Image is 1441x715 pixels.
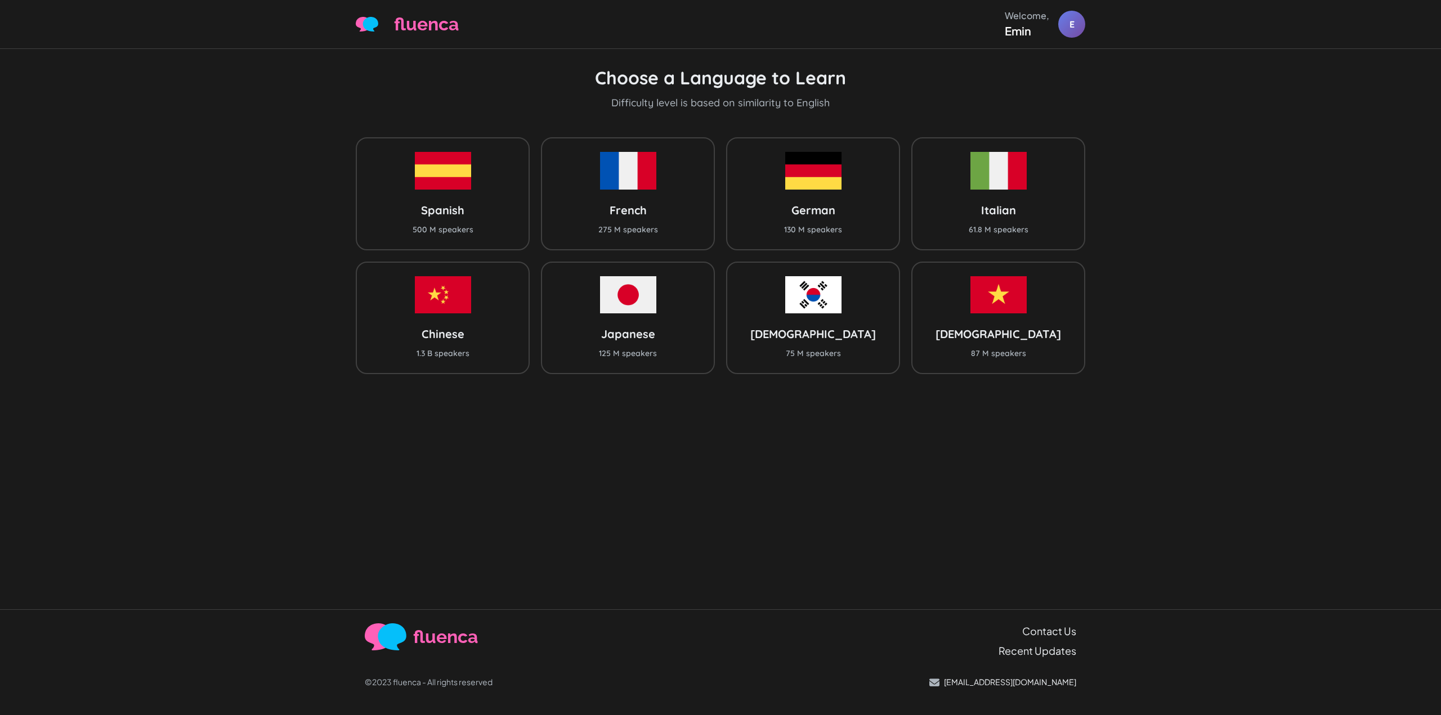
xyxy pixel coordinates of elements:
div: 61.8 M speakers [969,224,1028,236]
div: Emin [1005,23,1049,39]
div: 1.3 B speakers [417,348,469,359]
div: 275 M speakers [598,224,658,236]
a: Japanese125 M speakers [541,262,715,374]
div: 130 M speakers [784,224,842,236]
a: Spanish500 M speakers [356,137,530,250]
p: ©2023 fluenca - All rights reserved [365,676,493,688]
h3: [DEMOGRAPHIC_DATA] [750,327,876,341]
h3: Chinese [417,327,469,341]
a: German130 M speakers [726,137,900,250]
img: south-korea.png [785,276,842,313]
img: italy.png [970,152,1027,189]
img: japan.png [600,276,656,313]
h3: Spanish [413,203,473,217]
img: vietnam.png [970,276,1027,313]
h3: German [784,203,842,217]
p: Difficulty level is based on similarity to English [356,95,1085,110]
span: fluenca [413,623,478,650]
img: spain.png [415,152,471,189]
a: Chinese1.3 B speakers [356,262,530,374]
p: [EMAIL_ADDRESS][DOMAIN_NAME] [944,676,1076,688]
a: [DEMOGRAPHIC_DATA]75 M speakers [726,262,900,374]
div: 87 M speakers [936,348,1061,359]
img: germany.png [785,152,842,189]
img: france.png [600,152,656,189]
a: Contact Us [1022,623,1076,638]
div: 500 M speakers [413,224,473,236]
img: china.png [415,276,471,313]
span: fluenca [394,11,459,38]
div: E [1058,11,1085,38]
a: [EMAIL_ADDRESS][DOMAIN_NAME] [929,676,1076,688]
h3: French [598,203,658,217]
a: [DEMOGRAPHIC_DATA]87 M speakers [911,262,1085,374]
h1: Choose a Language to Learn [356,67,1085,88]
h3: Japanese [599,327,657,341]
div: 125 M speakers [599,348,657,359]
a: Recent Updates [999,643,1076,658]
a: Italian61.8 M speakers [911,137,1085,250]
h3: Italian [969,203,1028,217]
div: Welcome, [1005,9,1049,23]
h3: [DEMOGRAPHIC_DATA] [936,327,1061,341]
div: 75 M speakers [750,348,876,359]
a: French275 M speakers [541,137,715,250]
